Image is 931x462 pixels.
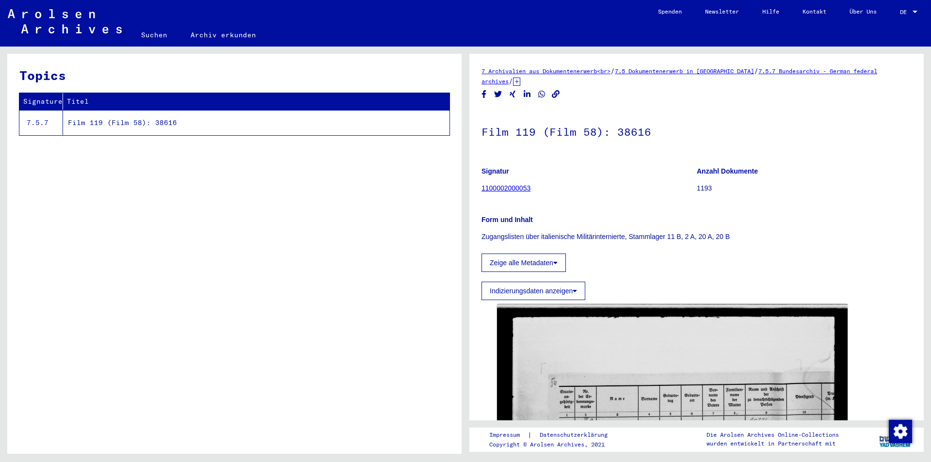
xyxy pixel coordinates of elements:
[508,88,518,100] button: Share on Xing
[482,110,912,152] h1: Film 119 (Film 58): 38616
[482,184,530,192] a: 1100002000053
[877,427,914,451] img: yv_logo.png
[551,88,561,100] button: Copy link
[19,93,63,110] th: Signature
[63,110,449,135] td: Film 119 (Film 58): 38616
[615,67,754,75] a: 7.5 Dokumentenerwerb in [GEOGRAPHIC_DATA]
[179,23,268,47] a: Archiv erkunden
[19,110,63,135] td: 7.5.7
[129,23,179,47] a: Suchen
[482,232,912,242] p: Zugangslisten über italienische Militärinternierte, Stammlager 11 B, 2 A, 20 A, 20 B
[8,9,122,33] img: Arolsen_neg.svg
[532,430,619,440] a: Datenschutzerklärung
[482,282,585,300] button: Indizierungsdaten anzeigen
[479,88,489,100] button: Share on Facebook
[537,88,547,100] button: Share on WhatsApp
[482,254,566,272] button: Zeige alle Metadaten
[63,93,449,110] th: Titel
[706,430,839,439] p: Die Arolsen Archives Online-Collections
[706,439,839,448] p: wurden entwickelt in Partnerschaft mit
[482,67,610,75] a: 7 Archivalien aus Dokumentenerwerb<br>
[697,183,912,193] p: 1193
[900,9,911,16] span: DE
[482,167,509,175] b: Signatur
[493,88,503,100] button: Share on Twitter
[522,88,532,100] button: Share on LinkedIn
[889,420,912,443] img: Zustimmung ändern
[489,440,619,449] p: Copyright © Arolsen Archives, 2021
[19,66,449,85] h3: Topics
[697,167,758,175] b: Anzahl Dokumente
[509,77,513,85] span: /
[888,419,912,443] div: Zustimmung ändern
[754,66,758,75] span: /
[489,430,528,440] a: Impressum
[482,216,533,223] b: Form und Inhalt
[489,430,619,440] div: |
[610,66,615,75] span: /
